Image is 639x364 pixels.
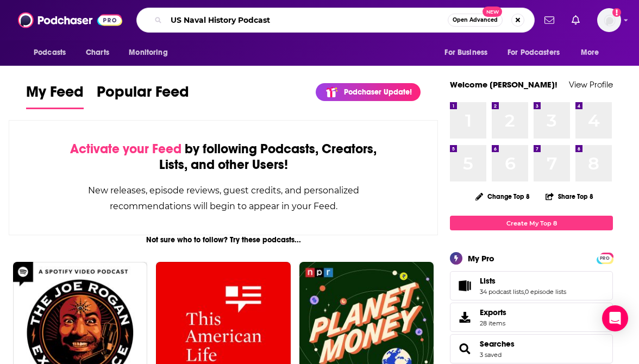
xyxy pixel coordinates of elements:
[136,8,535,33] div: Search podcasts, credits, & more...
[86,45,109,60] span: Charts
[344,87,412,97] p: Podchaser Update!
[545,186,594,207] button: Share Top 8
[79,42,116,63] a: Charts
[597,8,621,32] img: User Profile
[524,288,525,296] span: ,
[129,45,167,60] span: Monitoring
[450,79,557,90] a: Welcome [PERSON_NAME]!
[567,11,584,29] a: Show notifications dropdown
[166,11,448,29] input: Search podcasts, credits, & more...
[64,183,383,214] div: New releases, episode reviews, guest credits, and personalized recommendations will begin to appe...
[34,45,66,60] span: Podcasts
[480,351,502,359] a: 3 saved
[598,254,611,262] a: PRO
[26,83,84,108] span: My Feed
[469,190,536,203] button: Change Top 8
[480,276,496,286] span: Lists
[450,303,613,332] a: Exports
[18,10,122,30] img: Podchaser - Follow, Share and Rate Podcasts
[483,7,502,17] span: New
[540,11,559,29] a: Show notifications dropdown
[602,305,628,331] div: Open Intercom Messenger
[480,339,515,349] a: Searches
[444,45,487,60] span: For Business
[480,307,506,317] span: Exports
[448,14,503,27] button: Open AdvancedNew
[612,8,621,17] svg: Add a profile image
[26,42,80,63] button: open menu
[573,42,613,63] button: open menu
[480,288,524,296] a: 34 podcast lists
[121,42,181,63] button: open menu
[454,278,475,293] a: Lists
[450,271,613,300] span: Lists
[525,288,566,296] a: 0 episode lists
[597,8,621,32] button: Show profile menu
[97,83,189,109] a: Popular Feed
[453,17,498,23] span: Open Advanced
[569,79,613,90] a: View Profile
[454,341,475,356] a: Searches
[450,334,613,363] span: Searches
[480,319,506,327] span: 28 items
[450,216,613,230] a: Create My Top 8
[468,253,494,263] div: My Pro
[70,141,181,157] span: Activate your Feed
[500,42,575,63] button: open menu
[597,8,621,32] span: Logged in as AtriaBooks
[454,310,475,325] span: Exports
[480,276,566,286] a: Lists
[9,235,438,244] div: Not sure who to follow? Try these podcasts...
[581,45,599,60] span: More
[437,42,501,63] button: open menu
[64,141,383,173] div: by following Podcasts, Creators, Lists, and other Users!
[97,83,189,108] span: Popular Feed
[508,45,560,60] span: For Podcasters
[26,83,84,109] a: My Feed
